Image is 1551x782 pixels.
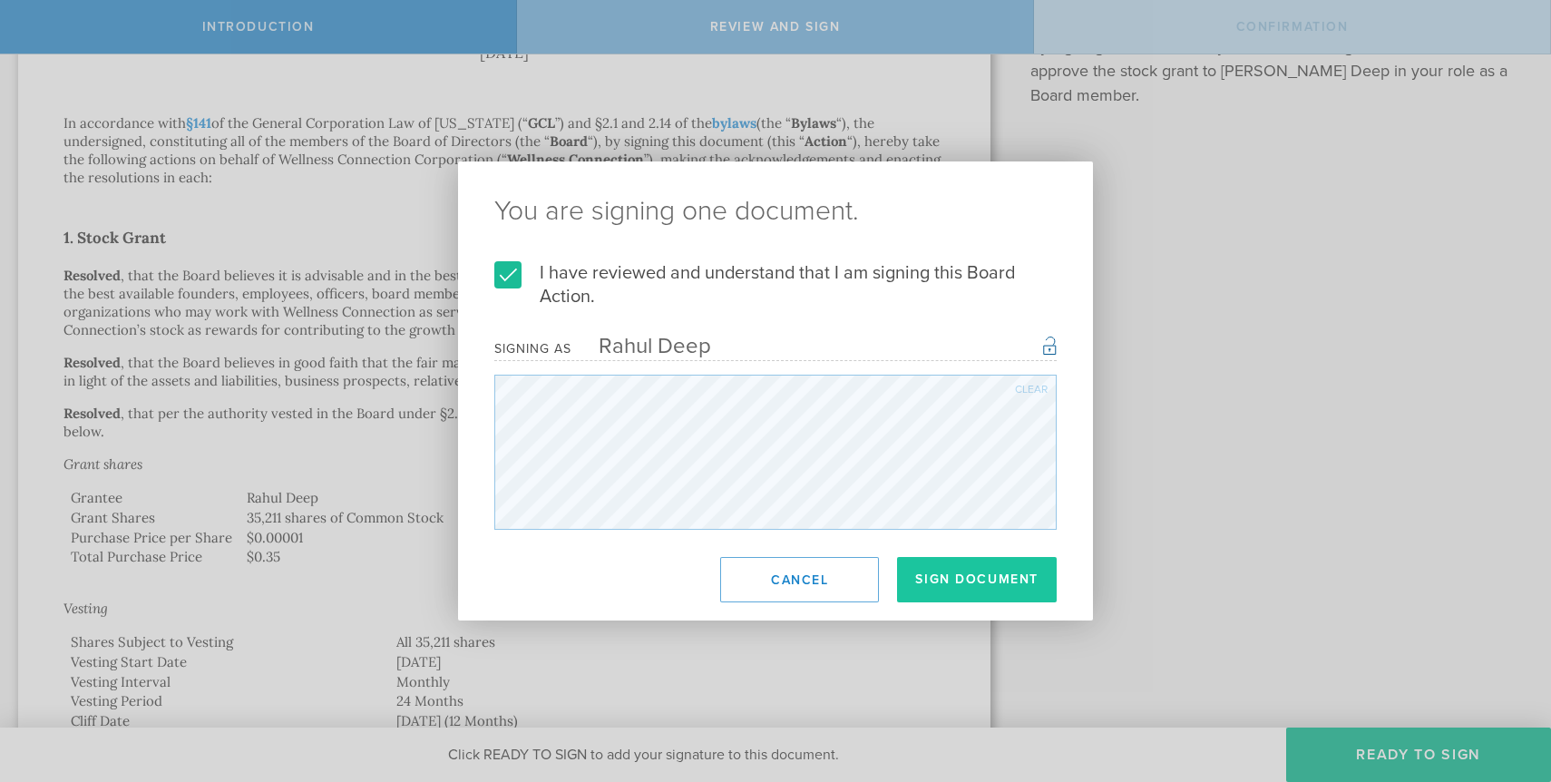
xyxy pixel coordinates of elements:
[897,557,1057,602] button: Sign Document
[494,341,571,357] div: Signing as
[571,333,711,359] div: Rahul Deep
[494,261,1057,308] label: I have reviewed and understand that I am signing this Board Action.
[720,557,879,602] button: Cancel
[494,198,1057,225] ng-pluralize: You are signing one document.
